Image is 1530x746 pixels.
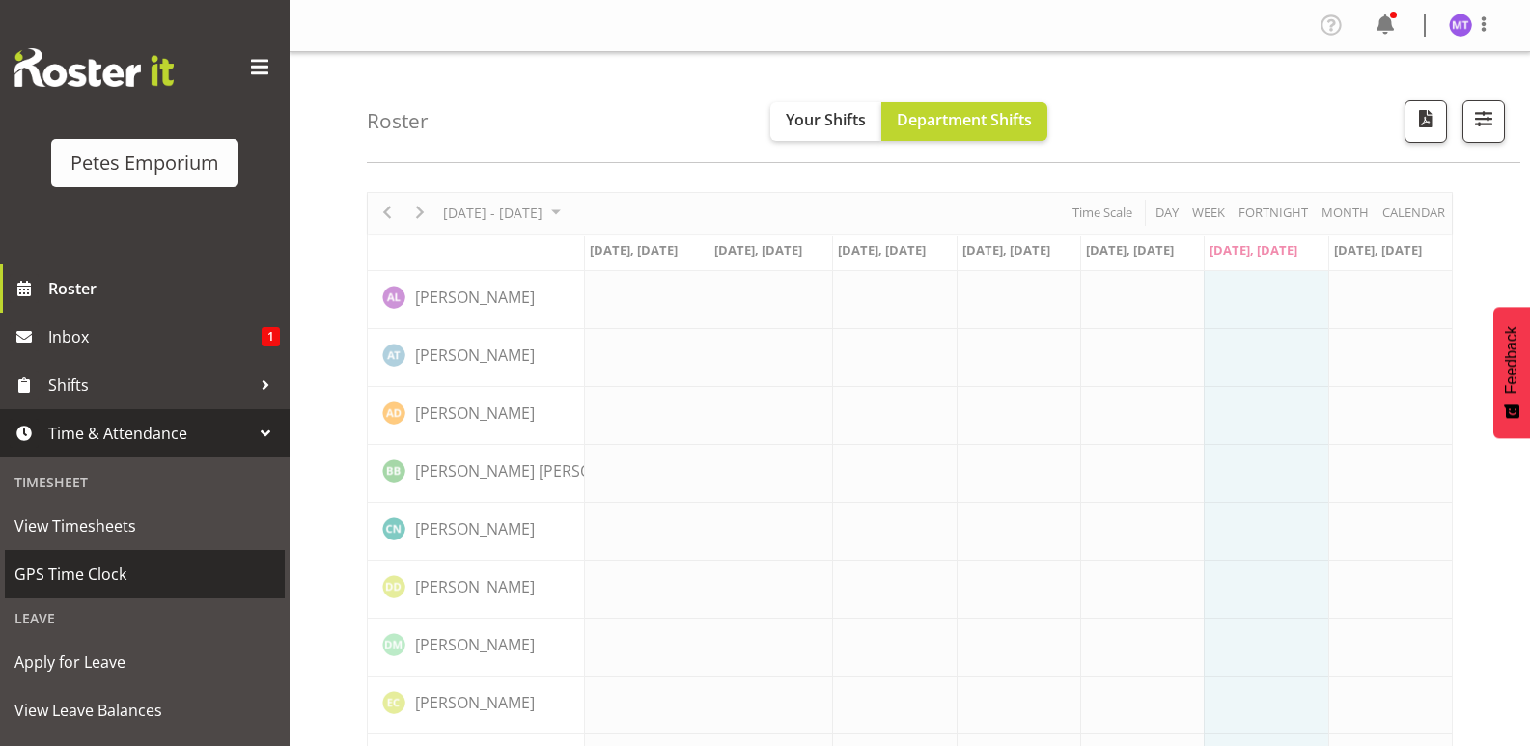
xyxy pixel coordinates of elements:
[5,686,285,734] a: View Leave Balances
[48,419,251,448] span: Time & Attendance
[5,502,285,550] a: View Timesheets
[5,638,285,686] a: Apply for Leave
[786,109,866,130] span: Your Shifts
[5,550,285,598] a: GPS Time Clock
[1405,100,1447,143] button: Download a PDF of the roster according to the set date range.
[70,149,219,178] div: Petes Emporium
[5,598,285,638] div: Leave
[367,110,429,132] h4: Roster
[1449,14,1472,37] img: mya-taupawa-birkhead5814.jpg
[770,102,881,141] button: Your Shifts
[262,327,280,346] span: 1
[48,322,262,351] span: Inbox
[1462,100,1505,143] button: Filter Shifts
[897,109,1032,130] span: Department Shifts
[14,560,275,589] span: GPS Time Clock
[14,511,275,540] span: View Timesheets
[48,371,251,400] span: Shifts
[1493,307,1530,438] button: Feedback - Show survey
[14,696,275,725] span: View Leave Balances
[14,648,275,677] span: Apply for Leave
[48,274,280,303] span: Roster
[881,102,1047,141] button: Department Shifts
[14,48,174,87] img: Rosterit website logo
[1503,326,1520,394] span: Feedback
[5,462,285,502] div: Timesheet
